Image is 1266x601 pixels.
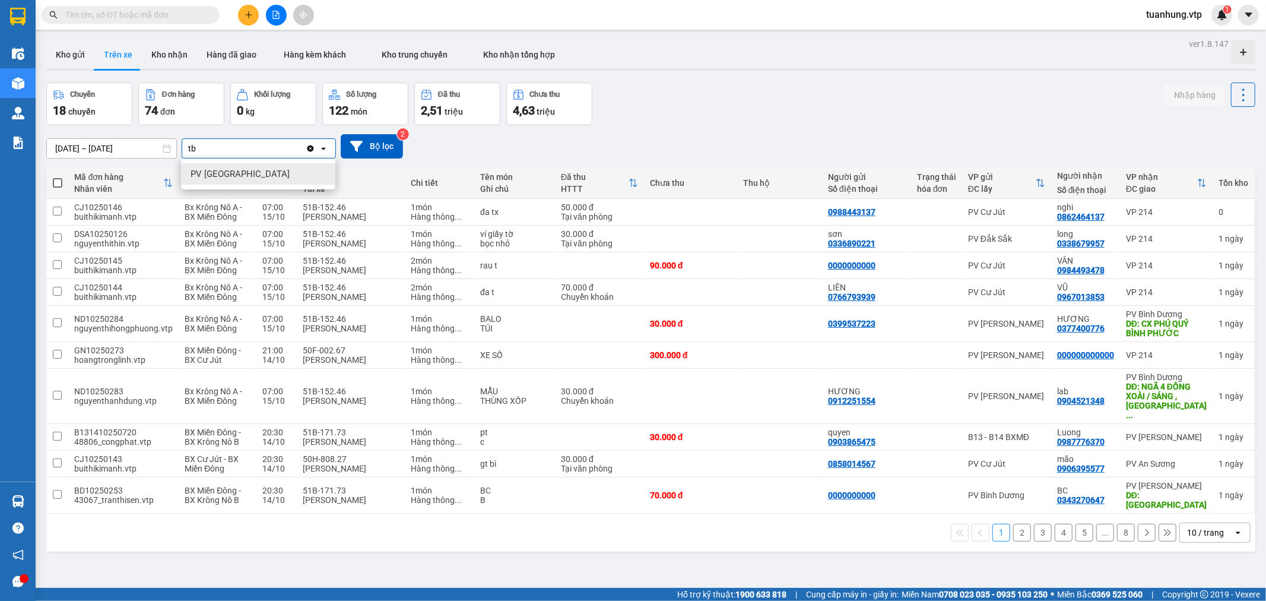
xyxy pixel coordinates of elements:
[303,239,399,248] div: [PERSON_NAME]
[1057,464,1105,473] div: 0906395577
[65,8,205,21] input: Tìm tên, số ĐT hoặc mã đơn
[743,178,816,188] div: Thu hộ
[561,184,629,194] div: HTTT
[1057,396,1105,406] div: 0904521348
[480,184,549,194] div: Ghi chú
[455,355,462,365] span: ...
[12,137,24,149] img: solution-icon
[411,283,468,292] div: 2 món
[1217,10,1227,20] img: icon-new-feature
[1225,261,1243,270] span: ngày
[230,83,316,125] button: Khối lượng0kg
[480,350,549,360] div: XE SỐ
[397,128,409,140] sup: 2
[917,184,956,194] div: hóa đơn
[411,495,468,505] div: Hàng thông thường
[10,8,26,26] img: logo-vxr
[561,292,638,302] div: Chuyển khoản
[1126,207,1207,217] div: VP 214
[303,486,399,495] div: 51B-171.73
[303,437,399,447] div: [PERSON_NAME]
[1126,309,1207,319] div: PV Bình Dương
[480,239,549,248] div: bọc nhỏ
[414,83,500,125] button: Đã thu2,51 triệu
[411,324,468,333] div: Hàng thông thường
[1238,5,1259,26] button: caret-down
[262,314,291,324] div: 07:00
[650,319,731,328] div: 30.000 đ
[561,454,638,464] div: 30.000 đ
[411,229,468,239] div: 1 món
[185,256,242,275] span: Bx Krông Nô A - BX Miền Đông
[254,90,290,99] div: Khối lượng
[185,486,241,505] span: BX Miền Đông - BX Krông Nô B
[968,459,1045,469] div: PV Cư Jút
[303,454,399,464] div: 50H-808.27
[238,5,259,26] button: plus
[303,495,399,505] div: [PERSON_NAME]
[1057,437,1105,447] div: 0987776370
[303,314,399,324] div: 51B-152.46
[828,184,905,194] div: Số điện thoại
[480,495,549,505] div: B
[650,491,731,500] div: 70.000 đ
[917,172,956,182] div: Trạng thái
[1219,491,1248,500] div: 1
[1057,350,1114,360] div: 000000000000
[262,324,291,333] div: 15/10
[68,167,179,199] th: Toggle SortBy
[455,212,462,222] span: ...
[561,172,629,182] div: Đã thu
[561,212,638,222] div: Tại văn phòng
[480,229,549,239] div: ví giấy tờ
[322,83,408,125] button: Số lượng122món
[145,103,158,118] span: 74
[49,11,58,19] span: search
[1225,391,1243,401] span: ngày
[1225,432,1243,442] span: ngày
[455,265,462,275] span: ...
[181,159,335,189] ul: Menu
[284,50,346,59] span: Hàng kèm khách
[411,355,468,365] div: Hàng thông thường
[537,107,555,116] span: triệu
[555,167,644,199] th: Toggle SortBy
[94,40,142,69] button: Trên xe
[1126,372,1207,382] div: PV Bình Dương
[561,239,638,248] div: Tại văn phòng
[1126,261,1207,270] div: VP 214
[70,90,95,99] div: Chuyến
[968,172,1036,182] div: VP gửi
[74,454,173,464] div: CJ10250143
[1219,287,1248,297] div: 1
[561,396,638,406] div: Chuyển khoản
[828,437,875,447] div: 0903865475
[455,239,462,248] span: ...
[246,107,255,116] span: kg
[1225,234,1243,243] span: ngày
[1219,459,1248,469] div: 1
[411,428,468,437] div: 1 món
[74,314,173,324] div: ND10250284
[191,168,290,180] span: PV [GEOGRAPHIC_DATA]
[968,207,1045,217] div: PV Cư Jút
[1126,234,1207,243] div: VP 214
[1126,459,1207,469] div: PV An Sương
[303,256,399,265] div: 51B-152.46
[455,464,462,473] span: ...
[411,486,468,495] div: 1 món
[513,103,535,118] span: 4,63
[1075,524,1093,542] button: 5
[1219,319,1248,328] div: 1
[1057,292,1105,302] div: 0967013853
[74,428,173,437] div: B131410250720
[506,83,592,125] button: Chưa thu4,63 triệu
[411,212,468,222] div: Hàng thông thường
[480,172,549,182] div: Tên món
[262,387,291,396] div: 07:00
[1057,265,1105,275] div: 0984493478
[185,387,242,406] span: Bx Krông Nô A - BX Miền Đông
[968,234,1045,243] div: PV Đắk Sắk
[561,229,638,239] div: 30.000 đ
[382,50,448,59] span: Kho trung chuyển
